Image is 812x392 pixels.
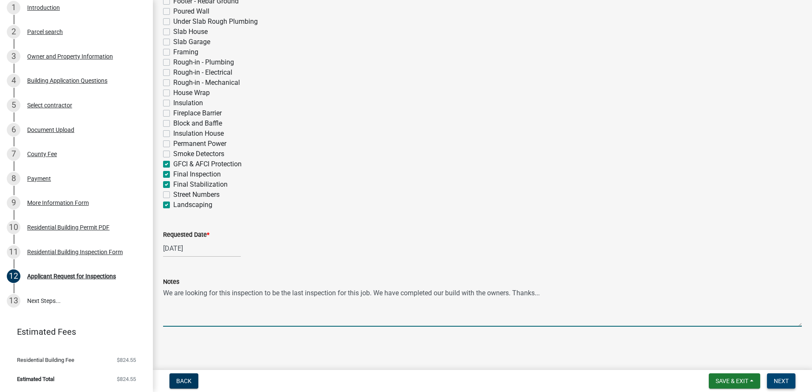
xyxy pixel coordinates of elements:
[163,232,209,238] label: Requested Date
[7,269,20,283] div: 12
[173,139,226,149] label: Permanent Power
[173,67,232,78] label: Rough-in - Electrical
[27,249,123,255] div: Residential Building Inspection Form
[117,357,136,363] span: $824.55
[27,200,89,206] div: More Information Form
[117,376,136,382] span: $824.55
[7,172,20,185] div: 8
[27,224,110,230] div: Residential Building Permit PDF
[7,196,20,210] div: 9
[716,378,748,384] span: Save & Exit
[767,373,795,389] button: Next
[163,279,179,285] label: Notes
[7,147,20,161] div: 7
[169,373,198,389] button: Back
[163,240,241,257] input: mm/dd/yyyy
[709,373,760,389] button: Save & Exit
[173,37,210,47] label: Slab Garage
[7,98,20,112] div: 5
[27,127,74,133] div: Document Upload
[173,57,234,67] label: Rough-in - Plumbing
[176,378,192,384] span: Back
[27,78,107,84] div: Building Application Questions
[7,50,20,63] div: 3
[7,123,20,137] div: 6
[27,151,57,157] div: County Fee
[17,357,74,363] span: Residential Building Fee
[27,273,116,279] div: Applicant Request for Inspections
[173,190,220,200] label: Street Numbers
[27,176,51,182] div: Payment
[774,378,789,384] span: Next
[173,159,242,169] label: GFCI & AFCI Protection
[7,221,20,234] div: 10
[173,149,224,159] label: Smoke Detectors
[173,88,210,98] label: House Wrap
[173,179,228,190] label: Final Stabilization
[173,6,209,17] label: Poured Wall
[173,129,224,139] label: Insulation House
[173,118,222,129] label: Block and Baffle
[27,29,63,35] div: Parcel search
[173,98,203,108] label: Insulation
[7,74,20,87] div: 4
[173,47,198,57] label: Framing
[173,27,208,37] label: Slab House
[17,376,54,382] span: Estimated Total
[27,5,60,11] div: Introduction
[7,1,20,14] div: 1
[7,323,139,340] a: Estimated Fees
[7,245,20,259] div: 11
[27,102,72,108] div: Select contractor
[173,108,222,118] label: Fireplace Barrier
[173,200,212,210] label: Landscaping
[7,294,20,308] div: 13
[173,169,221,179] label: Final Inspection
[173,17,258,27] label: Under Slab Rough Plumbing
[27,53,113,59] div: Owner and Property Information
[173,78,240,88] label: Rough-in - Mechanical
[7,25,20,39] div: 2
